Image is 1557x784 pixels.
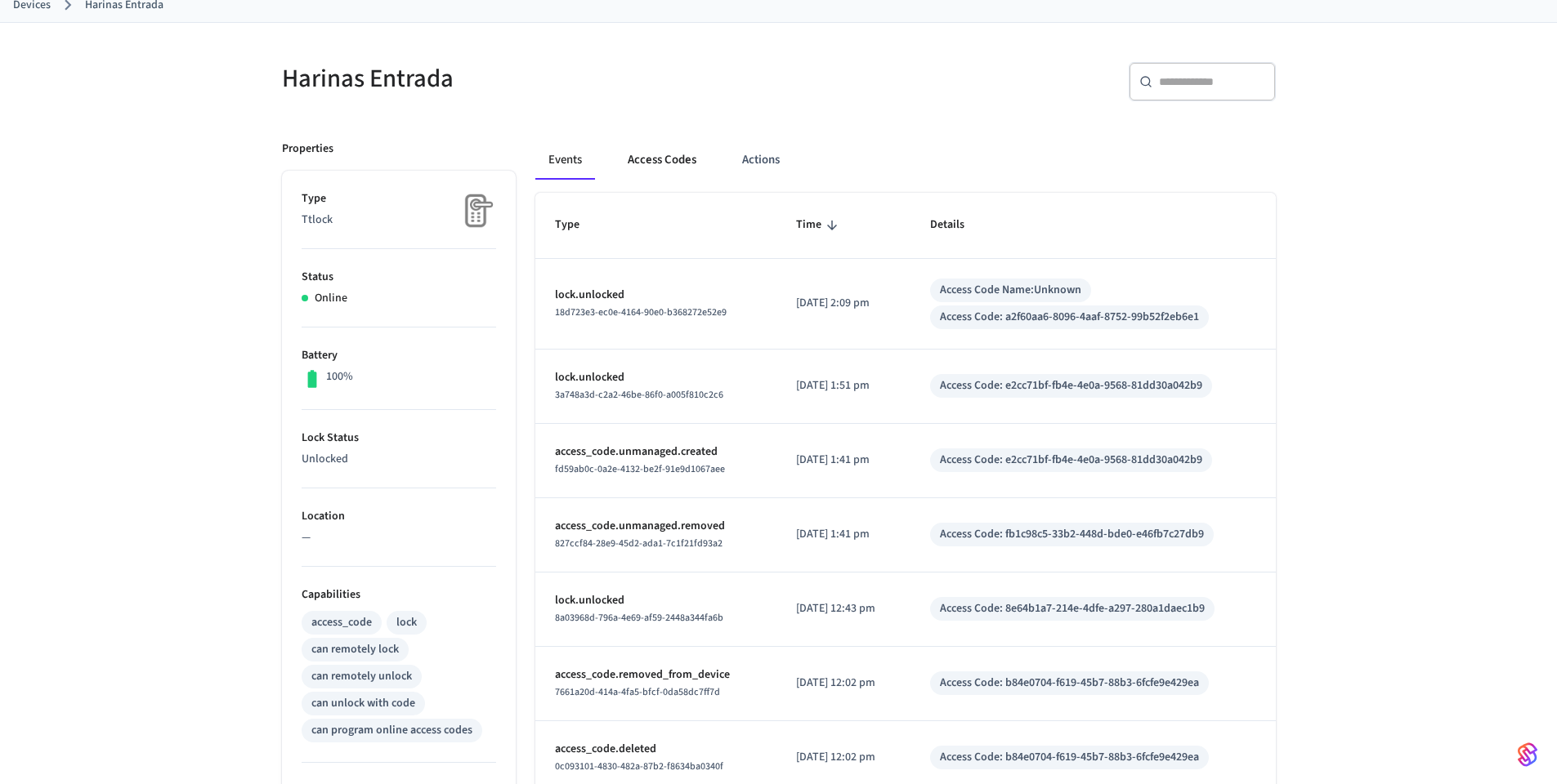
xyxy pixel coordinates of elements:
[302,269,496,286] p: Status
[555,759,723,773] span: 0c093101-4830-482a-87b2-f8634ba0340f
[302,212,496,229] p: Ttlock
[555,611,723,625] span: 8a03968d-796a-4e69-af59-2448a344fa6b
[555,741,758,758] p: access_code.deleted
[940,309,1199,326] div: Access Code: a2f60aa6-8096-4aaf-8752-99b52f2eb6e1
[302,190,496,207] p: Type
[555,369,758,386] p: lock.unlocked
[930,212,986,238] span: Details
[535,140,1276,180] div: ant example
[282,140,333,158] p: Properties
[940,377,1202,394] div: Access Code: e2cc71bf-fb4e-4e0a-9568-81dd30a042b9
[796,526,891,543] p: [DATE] 1:41 pm
[796,452,891,469] p: [DATE] 1:41 pm
[535,140,595,180] button: Events
[302,529,496,546] p: —
[796,212,843,238] span: Time
[555,443,758,461] p: access_code.unmanaged.created
[796,749,891,766] p: [DATE] 12:02 pm
[396,614,417,631] div: lock
[555,287,758,304] p: lock.unlocked
[940,675,1199,692] div: Access Code: b84e0704-f619-45b7-88b3-6fcfe9e429ea
[282,62,769,96] h5: Harinas Entrada
[940,282,1081,299] div: Access Code Name: Unknown
[940,452,1202,469] div: Access Code: e2cc71bf-fb4e-4e0a-9568-81dd30a042b9
[940,749,1199,766] div: Access Code: b84e0704-f619-45b7-88b3-6fcfe9e429ea
[302,430,496,447] p: Lock Status
[302,508,496,525] p: Location
[940,526,1204,543] div: Access Code: fb1c98c5-33b2-448d-bde0-e46fb7c27db9
[455,190,496,231] img: Placeholder Lock Image
[555,685,720,699] span: 7661a20d-414a-4fa5-bfcf-0da58dc7ff7d
[940,600,1205,617] div: Access Code: 8e64b1a7-214e-4dfe-a297-280a1daec1b9
[729,140,793,180] button: Actions
[555,518,758,535] p: access_code.unmanaged.removed
[555,537,723,550] span: 827ccf84-28e9-45d2-ada1-7c1f21fd93a2
[555,592,758,609] p: lock.unlocked
[796,377,891,394] p: [DATE] 1:51 pm
[796,295,891,312] p: [DATE] 2:09 pm
[311,695,415,712] div: can unlock with code
[555,462,725,476] span: fd59ab0c-0a2e-4132-be2f-91e9d1067aee
[615,140,709,180] button: Access Codes
[796,600,891,617] p: [DATE] 12:43 pm
[555,388,723,402] span: 3a748a3d-c2a2-46be-86f0-a005f810c2c6
[302,347,496,364] p: Battery
[302,586,496,604] p: Capabilities
[315,290,347,307] p: Online
[302,451,496,468] p: Unlocked
[311,722,472,739] div: can program online access codes
[555,305,727,319] span: 18d723e3-ec0e-4164-90e0-b368272e52e9
[311,641,399,658] div: can remotely lock
[555,666,758,684] p: access_code.removed_from_device
[796,675,891,692] p: [DATE] 12:02 pm
[311,668,412,685] div: can remotely unlock
[326,368,353,385] p: 100%
[555,212,601,238] span: Type
[311,614,372,631] div: access_code
[1518,742,1537,768] img: SeamLogoGradient.69752ec5.svg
